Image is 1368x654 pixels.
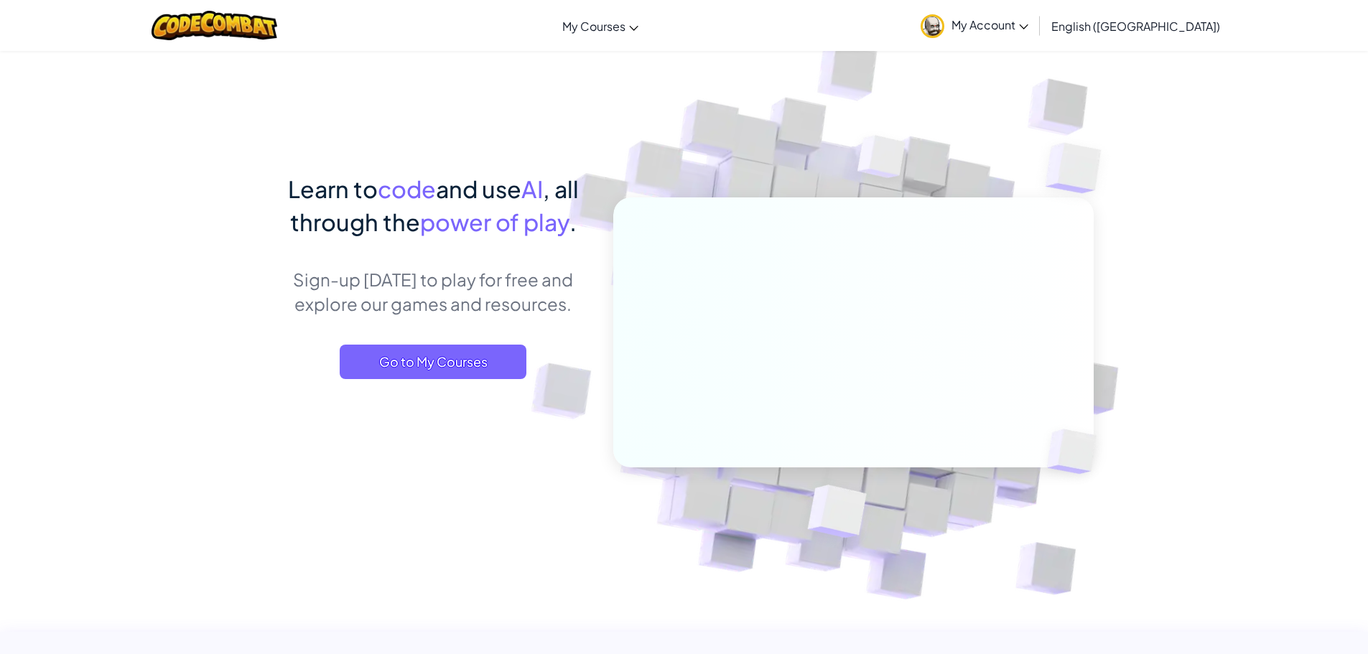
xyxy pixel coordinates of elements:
[921,14,944,38] img: avatar
[1051,19,1220,34] span: English ([GEOGRAPHIC_DATA])
[521,174,543,203] span: AI
[1023,399,1130,504] img: Overlap cubes
[152,11,277,40] img: CodeCombat logo
[913,3,1036,48] a: My Account
[562,19,625,34] span: My Courses
[378,174,436,203] span: code
[1044,6,1227,45] a: English ([GEOGRAPHIC_DATA])
[772,454,901,574] img: Overlap cubes
[340,345,526,379] a: Go to My Courses
[420,207,569,236] span: power of play
[555,6,646,45] a: My Courses
[1017,108,1141,229] img: Overlap cubes
[951,17,1028,32] span: My Account
[436,174,521,203] span: and use
[275,267,592,316] p: Sign-up [DATE] to play for free and explore our games and resources.
[569,207,577,236] span: .
[830,107,934,214] img: Overlap cubes
[288,174,378,203] span: Learn to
